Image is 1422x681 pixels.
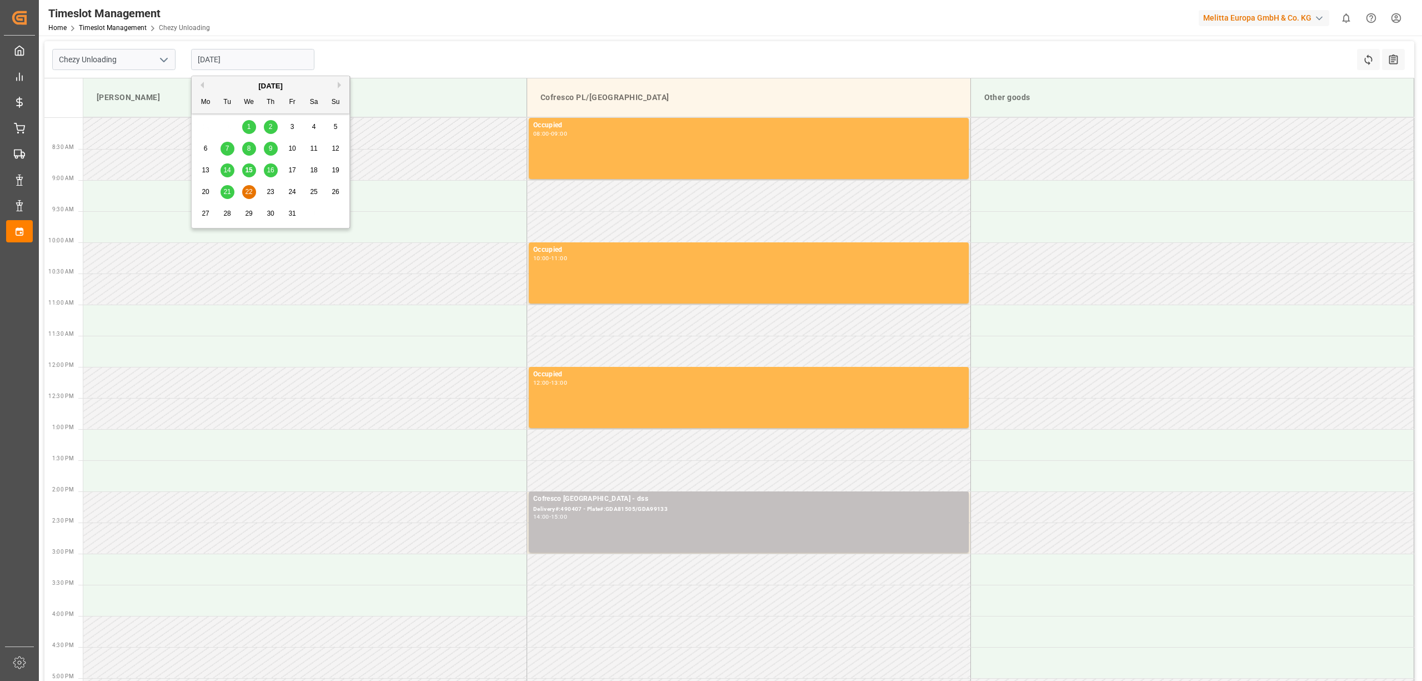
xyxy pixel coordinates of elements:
[192,81,349,92] div: [DATE]
[52,49,176,70] input: Type to search/select
[332,166,339,174] span: 19
[245,166,252,174] span: 15
[312,123,316,131] span: 4
[549,380,551,385] div: -
[242,142,256,156] div: Choose Wednesday, October 8th, 2025
[48,269,74,275] span: 10:30 AM
[221,163,234,177] div: Choose Tuesday, October 14th, 2025
[221,96,234,110] div: Tu
[1359,6,1384,31] button: Help Center
[310,188,317,196] span: 25
[307,120,321,134] div: Choose Saturday, October 4th, 2025
[334,123,338,131] span: 5
[551,131,567,136] div: 09:00
[52,455,74,461] span: 1:30 PM
[52,518,74,524] span: 2:30 PM
[199,185,213,199] div: Choose Monday, October 20th, 2025
[48,24,67,32] a: Home
[310,166,317,174] span: 18
[286,120,299,134] div: Choose Friday, October 3rd, 2025
[202,210,209,217] span: 27
[536,87,962,108] div: Cofresco PL/[GEOGRAPHIC_DATA]
[332,188,339,196] span: 26
[269,145,273,152] span: 9
[199,96,213,110] div: Mo
[52,486,74,493] span: 2:00 PM
[221,142,234,156] div: Choose Tuesday, October 7th, 2025
[245,188,252,196] span: 22
[1199,10,1329,26] div: Melitta Europa GmbH & Co. KG
[551,256,567,261] div: 11:00
[52,424,74,430] span: 1:00 PM
[223,188,231,196] span: 21
[242,120,256,134] div: Choose Wednesday, October 1st, 2025
[286,207,299,221] div: Choose Friday, October 31st, 2025
[48,300,74,306] span: 11:00 AM
[221,207,234,221] div: Choose Tuesday, October 28th, 2025
[245,210,252,217] span: 29
[533,131,549,136] div: 08:00
[48,237,74,243] span: 10:00 AM
[549,256,551,261] div: -
[288,145,296,152] span: 10
[286,96,299,110] div: Fr
[223,210,231,217] span: 28
[288,166,296,174] span: 17
[155,51,172,68] button: open menu
[267,166,274,174] span: 16
[1334,6,1359,31] button: show 0 new notifications
[329,185,343,199] div: Choose Sunday, October 26th, 2025
[332,145,339,152] span: 12
[264,163,278,177] div: Choose Thursday, October 16th, 2025
[533,369,964,380] div: Occupied
[195,116,347,225] div: month 2025-10
[269,123,273,131] span: 2
[533,256,549,261] div: 10:00
[291,123,294,131] span: 3
[549,131,551,136] div: -
[264,207,278,221] div: Choose Thursday, October 30th, 2025
[980,87,1405,108] div: Other goods
[533,245,964,256] div: Occupied
[52,175,74,181] span: 9:00 AM
[242,163,256,177] div: Choose Wednesday, October 15th, 2025
[264,96,278,110] div: Th
[288,188,296,196] span: 24
[242,207,256,221] div: Choose Wednesday, October 29th, 2025
[199,207,213,221] div: Choose Monday, October 27th, 2025
[92,87,518,108] div: [PERSON_NAME]
[199,163,213,177] div: Choose Monday, October 13th, 2025
[221,185,234,199] div: Choose Tuesday, October 21st, 2025
[48,5,210,22] div: Timeslot Management
[1199,7,1334,28] button: Melitta Europa GmbH & Co. KG
[533,494,964,505] div: Cofresco [GEOGRAPHIC_DATA] - dss
[551,514,567,519] div: 15:00
[204,145,208,152] span: 6
[264,142,278,156] div: Choose Thursday, October 9th, 2025
[307,163,321,177] div: Choose Saturday, October 18th, 2025
[533,505,964,514] div: Delivery#:490407 - Plate#:GDA81505/GDA99133
[52,673,74,679] span: 5:00 PM
[307,142,321,156] div: Choose Saturday, October 11th, 2025
[533,380,549,385] div: 12:00
[48,362,74,368] span: 12:00 PM
[264,185,278,199] div: Choose Thursday, October 23rd, 2025
[48,331,74,337] span: 11:30 AM
[52,549,74,555] span: 3:00 PM
[307,96,321,110] div: Sa
[52,642,74,648] span: 4:30 PM
[242,185,256,199] div: Choose Wednesday, October 22nd, 2025
[286,185,299,199] div: Choose Friday, October 24th, 2025
[247,145,251,152] span: 8
[223,166,231,174] span: 14
[79,24,147,32] a: Timeslot Management
[329,96,343,110] div: Su
[52,580,74,586] span: 3:30 PM
[286,142,299,156] div: Choose Friday, October 10th, 2025
[267,210,274,217] span: 30
[329,163,343,177] div: Choose Sunday, October 19th, 2025
[197,82,204,88] button: Previous Month
[551,380,567,385] div: 13:00
[307,185,321,199] div: Choose Saturday, October 25th, 2025
[533,514,549,519] div: 14:00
